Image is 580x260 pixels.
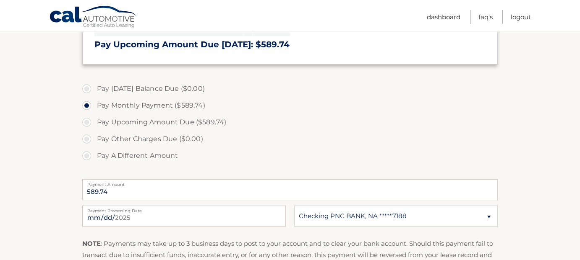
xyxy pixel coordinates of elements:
[82,114,498,131] label: Pay Upcoming Amount Due ($589.74)
[82,97,498,114] label: Pay Monthly Payment ($589.74)
[82,179,498,186] label: Payment Amount
[94,39,486,50] h3: Pay Upcoming Amount Due [DATE]: $589.74
[82,147,498,164] label: Pay A Different Amount
[82,239,101,247] strong: NOTE
[82,179,498,200] input: Payment Amount
[478,10,493,24] a: FAQ's
[82,131,498,147] label: Pay Other Charges Due ($0.00)
[82,206,286,212] label: Payment Processing Date
[511,10,531,24] a: Logout
[427,10,460,24] a: Dashboard
[82,80,498,97] label: Pay [DATE] Balance Due ($0.00)
[82,206,286,227] input: Payment Date
[49,5,137,30] a: Cal Automotive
